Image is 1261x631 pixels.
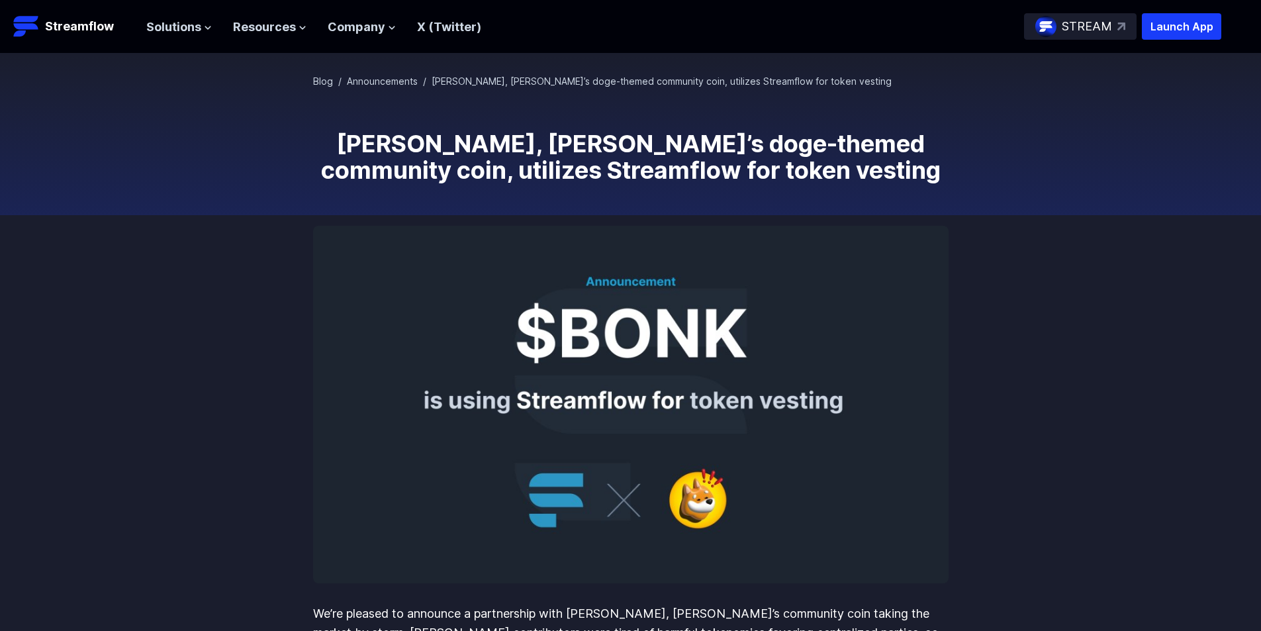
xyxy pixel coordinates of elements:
img: BONK, Solana’s doge-themed community coin, utilizes Streamflow for token vesting [313,226,949,583]
button: Solutions [146,18,212,37]
span: / [423,75,426,87]
a: X (Twitter) [417,20,481,34]
img: Streamflow Logo [13,13,40,40]
a: Announcements [347,75,418,87]
p: STREAM [1062,17,1112,36]
a: STREAM [1024,13,1137,40]
a: Streamflow [13,13,133,40]
button: Company [328,18,396,37]
span: / [338,75,342,87]
span: Solutions [146,18,201,37]
button: Launch App [1142,13,1221,40]
a: Blog [313,75,333,87]
button: Resources [233,18,306,37]
h1: [PERSON_NAME], [PERSON_NAME]’s doge-themed community coin, utilizes Streamflow for token vesting [313,130,949,183]
img: streamflow-logo-circle.png [1035,16,1056,37]
span: [PERSON_NAME], [PERSON_NAME]’s doge-themed community coin, utilizes Streamflow for token vesting [432,75,892,87]
span: Company [328,18,385,37]
span: Resources [233,18,296,37]
p: Streamflow [45,17,114,36]
img: top-right-arrow.svg [1117,23,1125,30]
